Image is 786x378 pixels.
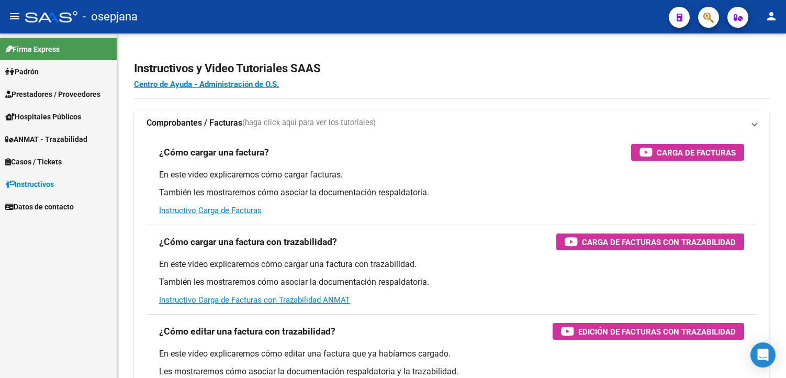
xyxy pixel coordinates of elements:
[553,323,744,340] button: Edición de Facturas con Trazabilidad
[5,43,60,55] span: Firma Express
[5,201,74,213] span: Datos de contacto
[134,110,769,136] mat-expansion-panel-header: Comprobantes / Facturas(haga click aquí para ver los tutoriales)
[8,10,21,23] mat-icon: menu
[159,348,744,360] p: En este video explicaremos cómo editar una factura que ya habíamos cargado.
[159,235,337,249] h3: ¿Cómo cargar una factura con trazabilidad?
[147,117,242,129] strong: Comprobantes / Facturas
[242,117,376,129] span: (haga click aquí para ver los tutoriales)
[556,234,744,250] button: Carga de Facturas con Trazabilidad
[134,80,279,89] a: Centro de Ayuda - Administración de O.S.
[83,5,138,28] span: - osepjana
[159,169,744,181] p: En este video explicaremos cómo cargar facturas.
[5,88,100,100] span: Prestadores / Proveedores
[750,342,776,368] div: Open Intercom Messenger
[159,324,335,339] h3: ¿Cómo editar una factura con trazabilidad?
[5,66,39,77] span: Padrón
[765,10,778,23] mat-icon: person
[631,144,744,161] button: Carga de Facturas
[5,156,62,168] span: Casos / Tickets
[134,59,769,79] h2: Instructivos y Video Tutoriales SAAS
[5,134,87,145] span: ANMAT - Trazabilidad
[582,236,736,249] span: Carga de Facturas con Trazabilidad
[159,187,744,198] p: También les mostraremos cómo asociar la documentación respaldatoria.
[159,259,744,270] p: En este video explicaremos cómo cargar una factura con trazabilidad.
[159,295,350,305] a: Instructivo Carga de Facturas con Trazabilidad ANMAT
[657,146,736,159] span: Carga de Facturas
[578,325,736,338] span: Edición de Facturas con Trazabilidad
[159,276,744,288] p: También les mostraremos cómo asociar la documentación respaldatoria.
[5,179,54,190] span: Instructivos
[159,366,744,377] p: Les mostraremos cómo asociar la documentación respaldatoria y la trazabilidad.
[159,206,262,215] a: Instructivo Carga de Facturas
[159,145,269,160] h3: ¿Cómo cargar una factura?
[5,111,81,123] span: Hospitales Públicos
